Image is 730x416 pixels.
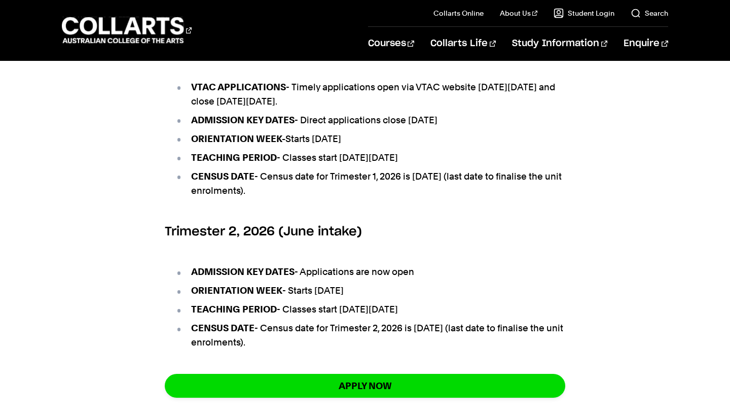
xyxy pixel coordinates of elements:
strong: ADMISSION KEY DATES [191,266,295,277]
a: Enquire [624,27,668,60]
a: Study Information [512,27,607,60]
li: Starts [DATE] [175,132,565,146]
li: - Timely applications open via VTAC website [DATE][DATE] and close [DATE][DATE]. [175,80,565,109]
h6: Trimester 2, 2026 (June intake) [165,223,565,241]
a: Search [631,8,668,18]
strong: TEACHING PERIOD [191,304,277,315]
li: - Applications are now open [175,265,565,279]
li: - Direct applications close [DATE] [175,113,565,127]
a: About Us [500,8,537,18]
strong: CENSUS DATE [191,171,254,182]
strong: ORIENTATION WEEK- [191,133,285,144]
li: - Census date for Trimester 1, 2026 is [DATE] (last date to finalise the unit enrolments). [175,169,565,198]
div: Go to homepage [62,16,192,45]
a: apply now [165,374,565,398]
li: - Census date for Trimester 2, 2026 is [DATE] (last date to finalise the unit enrolments). [175,321,565,350]
strong: VTAC APPLICATIONS [191,82,286,92]
strong: CENSUS DATE [191,323,254,333]
a: Student Login [554,8,614,18]
a: Collarts Online [433,8,484,18]
li: - Classes start [DATE][DATE] [175,302,565,317]
a: Courses [368,27,414,60]
strong: ORIENTATION WEEK [191,285,282,296]
strong: ADMISSION KEY DATES [191,115,295,125]
li: - Classes start [DATE][DATE] [175,151,565,165]
li: - Starts [DATE] [175,284,565,298]
strong: TEACHING PERIOD [191,152,277,163]
a: Collarts Life [430,27,496,60]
